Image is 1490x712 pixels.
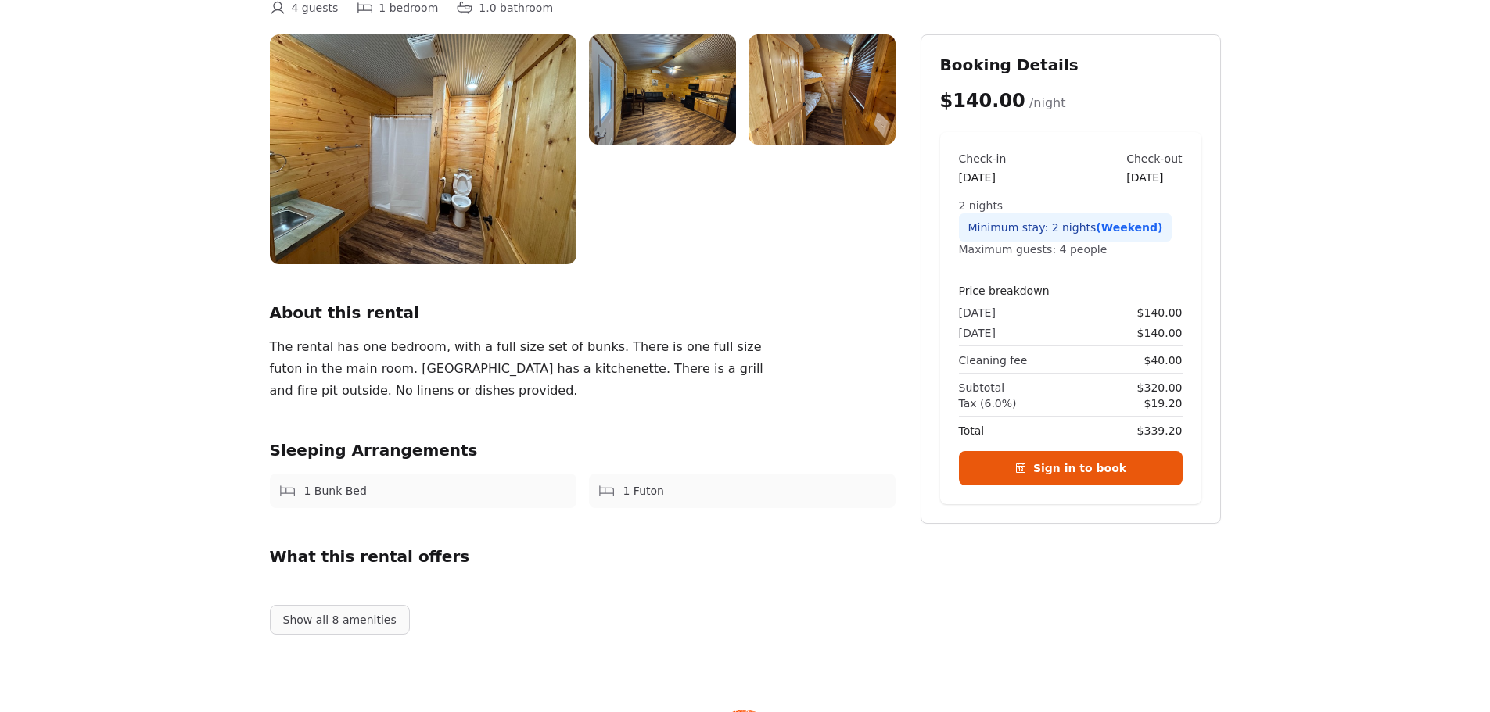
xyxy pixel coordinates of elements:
h2: Booking Details [940,54,1201,76]
span: $19.20 [1144,395,1183,411]
div: [DATE] [959,170,1007,185]
img: IMG_1546.jpg [270,34,576,264]
h2: About this rental [270,302,896,324]
span: (Weekend) [1096,221,1162,234]
span: [DATE] [959,325,996,341]
span: 1 Bunk Bed [304,483,367,499]
img: IMG_1544.jpg [749,34,896,145]
span: /night [1029,95,1066,110]
img: IMG_1545.jpg [589,34,736,145]
a: Sign in to book [959,451,1183,485]
span: Total [959,423,985,438]
span: 1 Futon [623,483,664,499]
span: $140.00 [1137,305,1183,320]
span: Tax (6.0%) [959,395,1017,411]
span: Subtotal [959,380,1005,395]
div: Minimum stay: 2 nights [959,213,1172,242]
span: $140.00 [1137,325,1183,341]
span: Cleaning fee [959,352,1028,368]
span: $339.20 [1137,423,1183,438]
span: $40.00 [1144,352,1183,368]
div: Maximum guests: 4 people [959,242,1183,257]
button: Show all 8 amenities [270,605,410,635]
h4: Price breakdown [959,283,1183,299]
div: [DATE] [1126,170,1182,185]
div: The rental has one bedroom, with a full size set of bunks. There is one full size futon in the ma... [270,336,788,402]
span: $140.00 [940,90,1025,112]
div: Check-in [959,151,1007,166]
div: 2 nights [959,198,1183,213]
h2: What this rental offers [270,546,896,567]
span: [DATE] [959,305,996,320]
h2: Sleeping Arrangements [270,439,896,461]
span: $320.00 [1137,380,1183,395]
div: Check-out [1126,151,1182,166]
